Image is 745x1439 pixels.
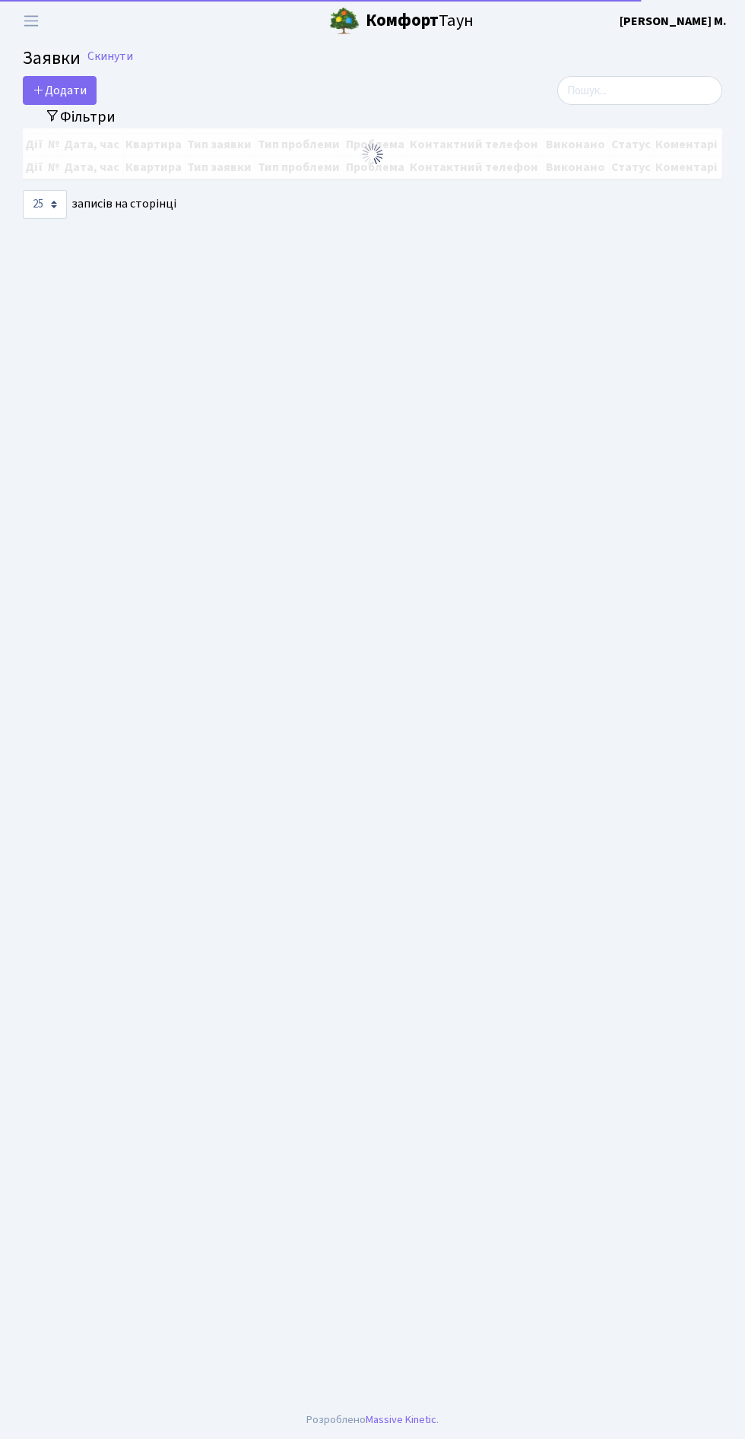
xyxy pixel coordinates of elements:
b: [PERSON_NAME] М. [620,13,727,30]
span: Таун [366,8,474,34]
span: Заявки [23,45,81,71]
b: Комфорт [366,8,439,33]
a: [PERSON_NAME] М. [620,12,727,30]
span: Додати [33,82,87,99]
input: Пошук... [557,76,722,105]
button: Переключити навігацію [12,8,50,33]
button: Переключити фільтри [35,105,125,128]
label: записів на сторінці [23,190,176,219]
select: записів на сторінці [23,190,67,219]
a: Додати [23,76,97,105]
img: logo.png [329,6,360,36]
div: Розроблено . [306,1412,439,1428]
a: Скинути [87,49,133,64]
img: Обробка... [360,142,385,166]
a: Massive Kinetic [366,1412,436,1428]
